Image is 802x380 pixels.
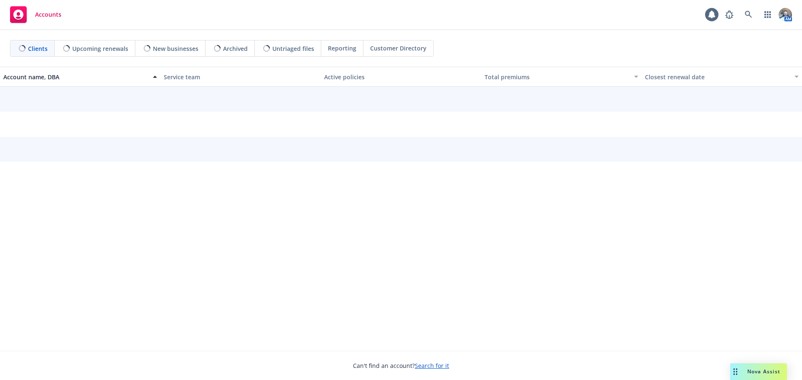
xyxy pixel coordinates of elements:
[415,362,449,370] a: Search for it
[160,67,321,87] button: Service team
[153,44,198,53] span: New businesses
[747,368,780,375] span: Nova Assist
[721,6,738,23] a: Report a Bug
[353,361,449,370] span: Can't find an account?
[642,67,802,87] button: Closest renewal date
[645,73,789,81] div: Closest renewal date
[740,6,757,23] a: Search
[485,73,629,81] div: Total premiums
[779,8,792,21] img: photo
[3,73,148,81] div: Account name, DBA
[28,44,48,53] span: Clients
[72,44,128,53] span: Upcoming renewals
[35,11,61,18] span: Accounts
[321,67,481,87] button: Active policies
[730,363,741,380] div: Drag to move
[481,67,642,87] button: Total premiums
[272,44,314,53] span: Untriaged files
[223,44,248,53] span: Archived
[324,73,478,81] div: Active policies
[7,3,65,26] a: Accounts
[730,363,787,380] button: Nova Assist
[328,44,356,53] span: Reporting
[759,6,776,23] a: Switch app
[370,44,426,53] span: Customer Directory
[164,73,317,81] div: Service team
